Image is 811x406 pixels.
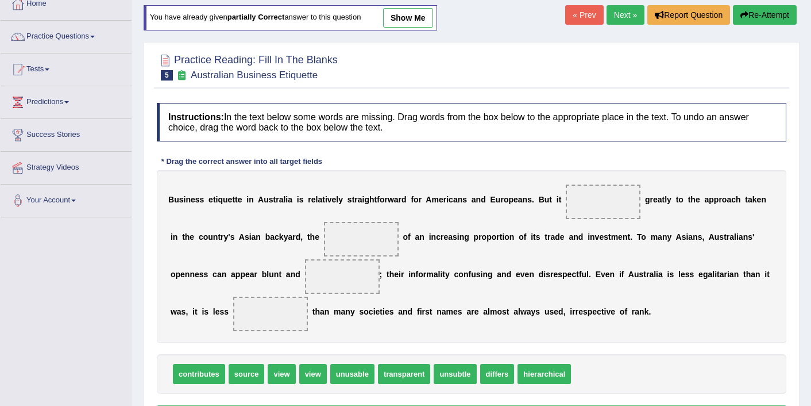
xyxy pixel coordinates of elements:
[743,232,748,242] b: n
[727,232,729,242] b: r
[168,112,224,122] b: Instructions:
[239,232,245,242] b: A
[218,232,221,242] b: t
[739,232,743,242] b: a
[419,195,422,204] b: r
[731,195,736,204] b: c
[607,5,644,25] a: Next »
[641,232,646,242] b: o
[457,232,459,242] b: i
[1,86,132,115] a: Predictions
[388,195,394,204] b: w
[213,195,216,204] b: t
[518,195,523,204] b: a
[709,232,715,242] b: A
[468,270,471,279] b: f
[736,232,739,242] b: i
[482,232,487,242] b: o
[185,270,190,279] b: n
[448,232,453,242] b: a
[559,195,562,204] b: t
[630,232,632,242] b: .
[300,232,303,242] b: ,
[362,195,365,204] b: i
[157,156,327,167] div: * Drag the correct answer into all target fields
[389,270,395,279] b: h
[144,5,437,30] div: You have already given answer to this question
[213,232,218,242] b: n
[216,195,218,204] b: i
[364,195,369,204] b: g
[1,185,132,213] a: Your Account
[246,195,249,204] b: i
[292,232,295,242] b: r
[274,270,279,279] b: n
[647,5,730,25] button: Report Question
[544,232,547,242] b: t
[414,195,419,204] b: o
[288,232,292,242] b: a
[736,195,741,204] b: h
[676,195,679,204] b: t
[429,232,431,242] b: i
[524,232,527,242] b: f
[1,21,132,49] a: Practice Questions
[441,232,443,242] b: r
[529,270,534,279] b: n
[508,195,513,204] b: p
[200,195,204,204] b: s
[305,259,380,294] span: Drop target
[217,270,222,279] b: a
[190,232,194,242] b: e
[431,232,437,242] b: n
[462,195,467,204] b: s
[497,270,501,279] b: a
[238,195,242,204] b: e
[252,232,256,242] b: a
[604,232,608,242] b: s
[358,195,362,204] b: a
[228,195,233,204] b: e
[478,232,481,242] b: r
[354,195,357,204] b: r
[752,232,754,242] b: '
[176,70,188,81] small: Exam occurring question
[408,270,411,279] b: i
[482,270,488,279] b: n
[557,195,559,204] b: i
[401,195,407,204] b: d
[250,270,254,279] b: a
[332,195,337,204] b: e
[324,222,399,256] span: Drop target
[316,195,318,204] b: l
[472,195,476,204] b: a
[283,195,285,204] b: l
[327,195,332,204] b: v
[218,195,223,204] b: q
[502,232,504,242] b: i
[157,52,338,81] h2: Practice Reading: Fill In The Blanks
[748,232,752,242] b: s
[533,232,536,242] b: t
[315,232,319,242] b: e
[273,195,276,204] b: t
[377,195,380,204] b: f
[678,195,683,204] b: o
[411,270,416,279] b: n
[191,70,318,81] small: Australian Business Etiquette
[573,232,578,242] b: n
[416,270,419,279] b: f
[650,195,652,204] b: r
[504,232,509,242] b: o
[520,270,525,279] b: v
[516,270,520,279] b: e
[173,232,178,242] b: n
[295,270,300,279] b: d
[318,195,322,204] b: a
[488,270,493,279] b: g
[322,195,325,204] b: t
[608,232,611,242] b: t
[693,232,698,242] b: n
[269,195,273,204] b: s
[658,195,662,204] b: a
